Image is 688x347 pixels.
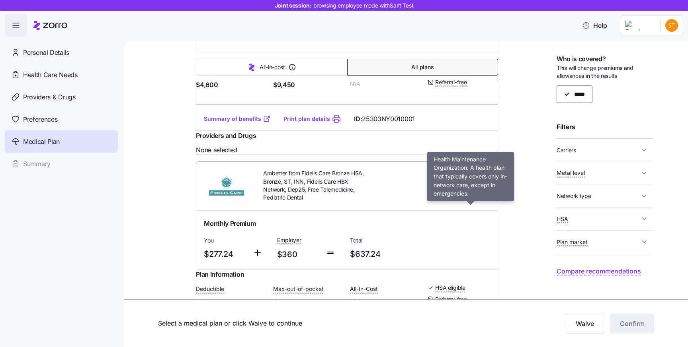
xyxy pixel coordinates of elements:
[557,188,652,204] button: Network type
[350,237,417,244] span: Total
[260,63,285,71] span: All-in-cost
[5,64,118,86] a: Health Care Needs
[557,64,652,80] span: This will change premiums and allowances in the results
[350,248,417,261] span: $637.24
[5,86,118,108] a: Providers & Drugs
[204,237,246,244] span: You
[435,295,467,303] span: Referral-free
[411,63,434,71] span: All plans
[557,238,588,246] span: Plan market
[464,182,477,190] span: HMO
[283,115,330,123] a: Print plan details
[23,114,57,124] span: Preferences
[665,19,678,32] img: 4087bb70eea1b8a921356f7725c84d44
[273,80,344,90] span: $9,450
[437,182,455,190] span: Bronze
[354,114,415,124] span: ID:
[557,142,652,158] button: Carriers
[5,130,118,153] a: Medical Plan
[273,297,344,307] span: $7,150
[429,181,477,191] div: |
[557,266,641,276] button: Compare recommendations
[275,2,414,10] span: Joint session:
[557,169,585,177] span: Metal level
[263,169,368,202] span: Ambetter from Fidelis Care Bronze HSA, Bronze, ST, INN, Fidelis Care HBX Network, Dep25, Free Tel...
[582,21,607,30] span: Help
[435,78,467,86] span: Referral-free
[204,115,271,123] a: Summary of benefits
[5,153,118,175] a: Summary
[196,80,267,90] span: $4,600
[435,284,465,292] span: HSA eligible
[625,21,654,30] img: Employer logo
[202,176,250,196] img: Fidelis Care
[196,145,498,155] span: None selected
[196,131,256,141] span: Providers and Drugs
[557,146,576,154] span: Carriers
[557,211,652,227] button: HSA
[273,285,324,293] span: Max-out-of-pocket
[23,48,69,58] span: Personal Details
[566,314,604,333] button: Waive
[196,297,267,307] span: $6,100
[313,2,414,10] span: browsing employee mode with Sarit Test
[557,122,652,132] div: Filters
[23,70,78,80] span: Health Care Needs
[23,92,76,102] span: Providers & Drugs
[196,52,244,62] span: Plan Information
[350,80,421,88] span: N\A
[557,215,568,223] span: HSA
[557,234,652,250] button: Plan market
[204,248,246,261] span: $277.24
[557,192,591,200] span: Network type
[196,269,244,279] span: Plan Information
[610,314,654,333] button: Confirm
[204,219,256,229] span: Monthly Premium
[5,108,118,130] a: Preferences
[5,41,118,64] a: Personal Details
[277,236,301,244] span: Employer
[557,165,652,181] button: Metal level
[350,297,421,305] span: N\A
[158,318,487,328] div: Select a medical plan or click Waive to continue
[576,319,594,328] span: Waive
[350,285,378,293] span: All-In-Cost
[362,114,415,124] span: 25303NY0010001
[23,137,60,147] span: Medical Plan
[620,319,645,328] span: Confirm
[277,248,319,261] span: $360
[576,17,614,33] button: Help
[557,54,606,64] span: Who is covered?
[196,285,224,293] span: Deductible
